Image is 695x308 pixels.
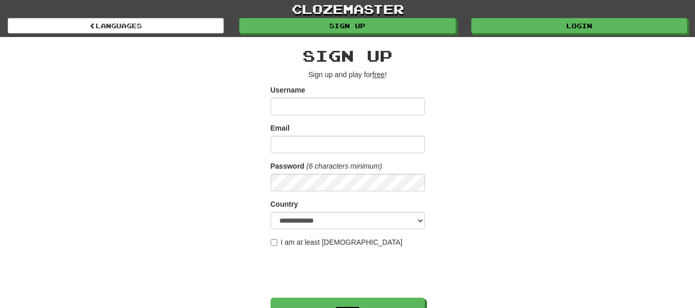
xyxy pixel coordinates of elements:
p: Sign up and play for ! [271,69,425,80]
label: Country [271,199,298,209]
a: Languages [8,18,224,33]
a: Login [471,18,687,33]
a: Sign up [239,18,455,33]
em: (6 characters minimum) [307,162,382,170]
h2: Sign up [271,47,425,64]
label: Username [271,85,306,95]
input: I am at least [DEMOGRAPHIC_DATA] [271,239,277,246]
iframe: reCAPTCHA [271,252,427,293]
label: Password [271,161,305,171]
label: Email [271,123,290,133]
label: I am at least [DEMOGRAPHIC_DATA] [271,237,403,247]
u: free [372,70,385,79]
